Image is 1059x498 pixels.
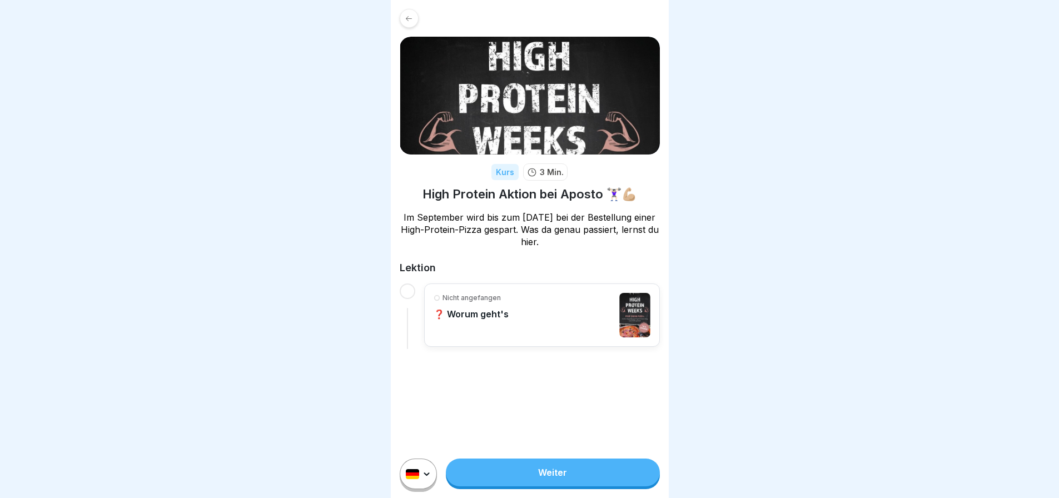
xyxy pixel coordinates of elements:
[540,166,564,178] p: 3 Min.
[400,261,660,275] h2: Lektion
[443,293,501,303] p: Nicht angefangen
[491,164,519,180] div: Kurs
[400,211,660,248] p: Im September wird bis zum [DATE] bei der Bestellung einer High-Protein-Pizza gespart. Was da gena...
[446,459,659,486] a: Weiter
[434,293,650,337] a: Nicht angefangen❓ Worum geht's
[400,37,660,155] img: zjmrrsi1s8twqmexx0km4n1q.png
[434,308,509,320] p: ❓ Worum geht's
[422,186,637,202] h1: High Protein Aktion bei Aposto 🏋🏻‍♀️💪🏼
[619,293,650,337] img: sup0al78hzfjjab8jdnpitnv.png
[406,469,419,479] img: de.svg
